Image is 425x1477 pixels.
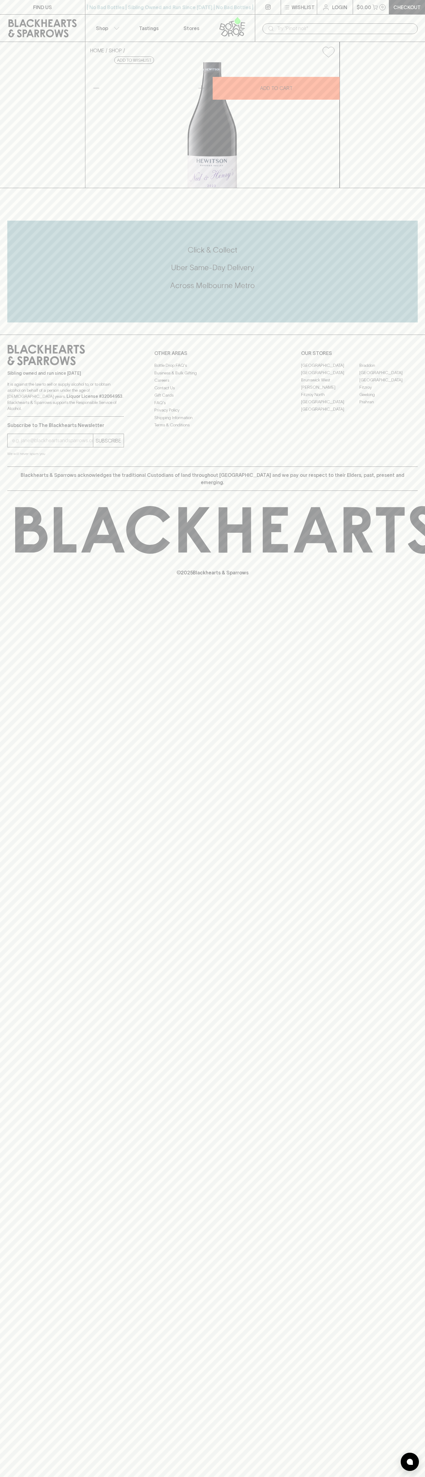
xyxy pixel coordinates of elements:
[154,384,271,391] a: Contact Us
[381,5,384,9] p: 0
[139,25,159,32] p: Tastings
[7,370,124,376] p: Sibling owned and run since [DATE]
[332,4,347,11] p: Login
[7,281,418,291] h5: Across Melbourne Metro
[7,221,418,322] div: Call to action block
[170,15,213,42] a: Stores
[154,362,271,369] a: Bottle Drop FAQ's
[154,407,271,414] a: Privacy Policy
[359,391,418,398] a: Geelong
[359,376,418,384] a: [GEOGRAPHIC_DATA]
[277,24,413,33] input: Try "Pinot noir"
[33,4,52,11] p: FIND US
[7,381,124,411] p: It is against the law to sell or supply alcohol to, or to obtain alcohol on behalf of a person un...
[96,437,121,444] p: SUBSCRIBE
[301,391,359,398] a: Fitzroy North
[359,384,418,391] a: Fitzroy
[7,422,124,429] p: Subscribe to The Blackhearts Newsletter
[7,451,124,457] p: We will never spam you
[128,15,170,42] a: Tastings
[301,405,359,413] a: [GEOGRAPHIC_DATA]
[359,362,418,369] a: Braddon
[183,25,199,32] p: Stores
[109,48,122,53] a: SHOP
[301,369,359,376] a: [GEOGRAPHIC_DATA]
[301,362,359,369] a: [GEOGRAPHIC_DATA]
[12,436,93,446] input: e.g. jane@blackheartsandsparrows.com.au
[301,384,359,391] a: [PERSON_NAME]
[301,349,418,357] p: OUR STORES
[7,263,418,273] h5: Uber Same-Day Delivery
[260,84,293,92] p: ADD TO CART
[154,399,271,406] a: FAQ's
[12,471,413,486] p: Blackhearts & Sparrows acknowledges the traditional Custodians of land throughout [GEOGRAPHIC_DAT...
[213,77,340,100] button: ADD TO CART
[393,4,421,11] p: Checkout
[7,245,418,255] h5: Click & Collect
[114,57,154,64] button: Add to wishlist
[292,4,315,11] p: Wishlist
[154,392,271,399] a: Gift Cards
[320,44,337,60] button: Add to wishlist
[90,48,104,53] a: HOME
[96,25,108,32] p: Shop
[357,4,371,11] p: $0.00
[359,398,418,405] a: Prahran
[407,1459,413,1465] img: bubble-icon
[85,15,128,42] button: Shop
[154,377,271,384] a: Careers
[359,369,418,376] a: [GEOGRAPHIC_DATA]
[301,398,359,405] a: [GEOGRAPHIC_DATA]
[154,369,271,377] a: Business & Bulk Gifting
[67,394,122,399] strong: Liquor License #32064953
[301,376,359,384] a: Brunswick West
[154,422,271,429] a: Terms & Conditions
[154,414,271,421] a: Shipping Information
[85,62,339,188] img: 37431.png
[154,349,271,357] p: OTHER AREAS
[93,434,124,447] button: SUBSCRIBE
